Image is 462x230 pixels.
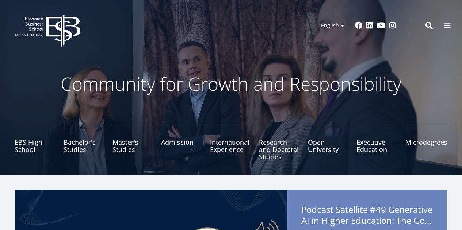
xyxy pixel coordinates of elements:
span: AI in Higher Education: The Good, the Bad, and the Ugly [301,215,433,226]
p: Community for Growth and Responsibility [38,73,425,95]
a: International Experience [210,124,251,160]
a: Admission [161,124,202,160]
a: Executive Education [356,124,397,160]
a: Instagram [389,22,396,29]
a: Facebook [355,22,362,29]
a: EBS High School [15,124,56,160]
a: Youtube [377,22,385,29]
a: Bachelor's Studies [64,124,104,160]
a: Open University [308,124,349,160]
a: Linkedin [366,22,373,29]
a: Master's Studies [112,124,153,160]
a: Research and Doctoral Studies [259,124,300,160]
a: Microdegrees [405,124,447,160]
span: Podcast Satellite #49 Generative [301,204,433,228]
